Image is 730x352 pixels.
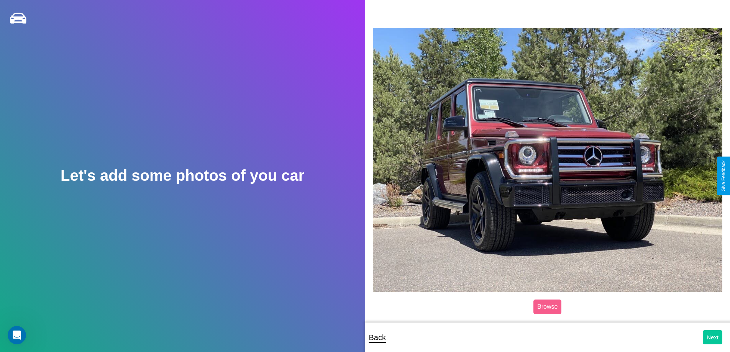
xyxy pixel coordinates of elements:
[373,28,723,291] img: posted
[369,331,386,344] p: Back
[721,160,726,192] div: Give Feedback
[533,300,561,314] label: Browse
[61,167,304,184] h2: Let's add some photos of you car
[8,326,26,344] iframe: Intercom live chat
[703,330,722,344] button: Next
